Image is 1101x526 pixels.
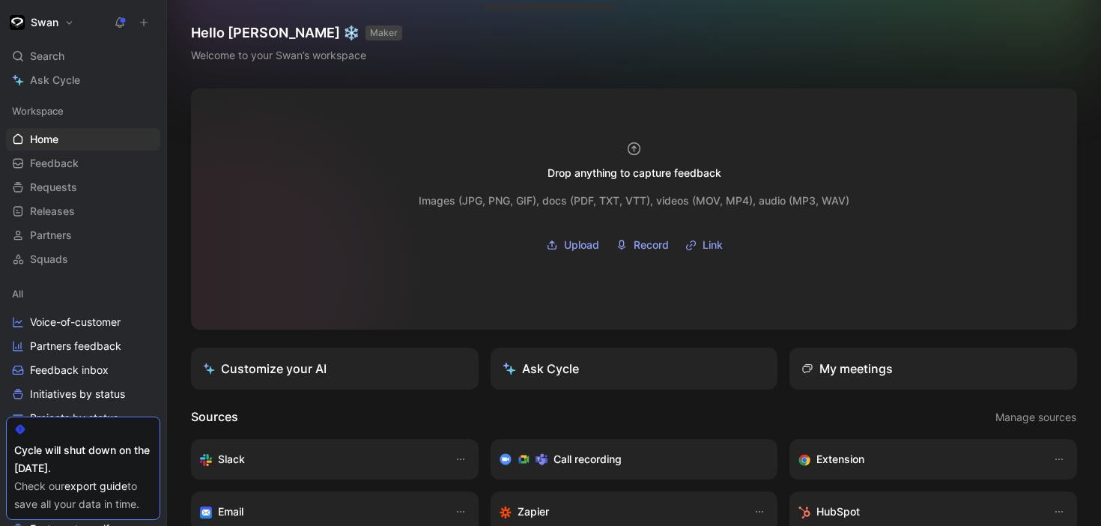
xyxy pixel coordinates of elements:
[218,503,243,521] h3: Email
[30,228,72,243] span: Partners
[6,12,78,33] button: SwanSwan
[203,360,327,378] div: Customize your AI
[6,335,160,357] a: Partners feedback
[503,360,579,378] div: Ask Cycle
[518,503,549,521] h3: Zapier
[191,46,402,64] div: Welcome to your Swan’s workspace
[191,24,402,42] h1: Hello [PERSON_NAME] ❄️
[6,224,160,247] a: Partners
[14,477,152,513] div: Check our to save all your data in time.
[6,45,160,67] div: Search
[816,450,864,468] h3: Extension
[30,156,79,171] span: Feedback
[798,450,1038,468] div: Capture feedback from anywhere on the web
[816,503,860,521] h3: HubSpot
[64,480,127,492] a: export guide
[30,363,109,378] span: Feedback inbox
[30,411,118,426] span: Projects by status
[200,450,440,468] div: Sync your partners, send feedback and get updates in Slack
[541,234,604,256] button: Upload
[30,71,80,89] span: Ask Cycle
[995,408,1076,426] span: Manage sources
[191,408,238,427] h2: Sources
[30,132,58,147] span: Home
[634,236,669,254] span: Record
[30,315,121,330] span: Voice-of-customer
[500,503,739,521] div: Capture feedback from thousands of sources with Zapier (survey results, recordings, sheets, etc).
[6,282,160,429] div: AllVoice-of-customerPartners feedbackFeedback inboxInitiatives by statusProjects by status
[30,387,125,402] span: Initiatives by status
[491,348,778,390] button: Ask Cycle
[6,407,160,429] a: Projects by status
[801,360,893,378] div: My meetings
[12,103,64,118] span: Workspace
[366,25,402,40] button: MAKER
[548,164,721,182] div: Drop anything to capture feedback
[31,16,58,29] h1: Swan
[6,152,160,175] a: Feedback
[200,503,440,521] div: Forward emails to your feedback inbox
[6,359,160,381] a: Feedback inbox
[30,204,75,219] span: Releases
[6,383,160,405] a: Initiatives by status
[610,234,674,256] button: Record
[10,15,25,30] img: Swan
[995,408,1077,427] button: Manage sources
[191,348,479,390] a: Customize your AI
[6,69,160,91] a: Ask Cycle
[30,47,64,65] span: Search
[680,234,728,256] button: Link
[12,286,23,301] span: All
[6,282,160,305] div: All
[419,192,849,210] div: Images (JPG, PNG, GIF), docs (PDF, TXT, VTT), videos (MOV, MP4), audio (MP3, WAV)
[703,236,723,254] span: Link
[6,248,160,270] a: Squads
[6,200,160,223] a: Releases
[564,236,599,254] span: Upload
[553,450,622,468] h3: Call recording
[30,180,77,195] span: Requests
[6,176,160,199] a: Requests
[218,450,245,468] h3: Slack
[6,100,160,122] div: Workspace
[14,441,152,477] div: Cycle will shut down on the [DATE].
[6,311,160,333] a: Voice-of-customer
[6,128,160,151] a: Home
[30,339,121,354] span: Partners feedback
[30,252,68,267] span: Squads
[500,450,757,468] div: Record & transcribe meetings from Zoom, Meet & Teams.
